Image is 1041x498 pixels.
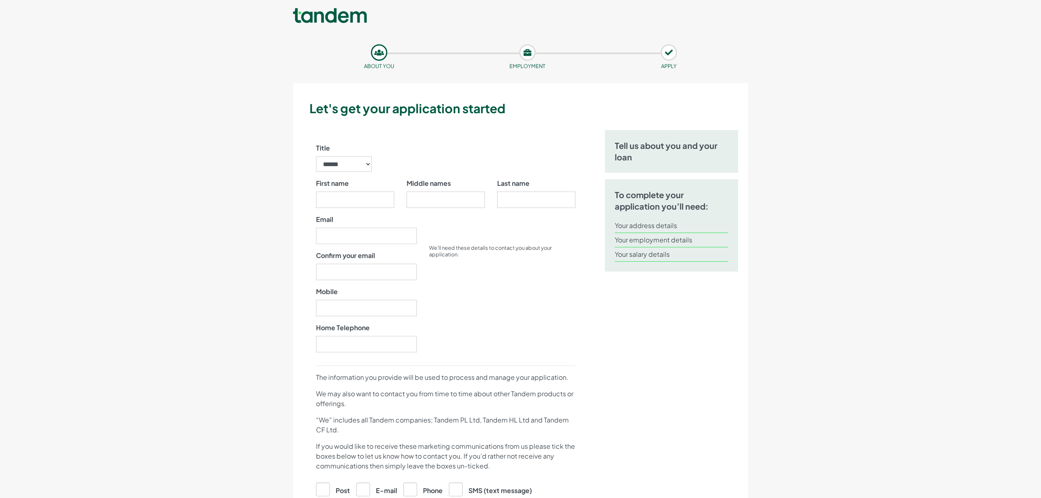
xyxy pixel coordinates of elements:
h3: Let's get your application started [309,100,745,117]
label: Email [316,215,333,224]
h5: To complete your application you’ll need: [615,189,728,212]
small: We’ll need these details to contact you about your application. [429,244,552,258]
p: We may also want to contact you from time to time about other Tandem products or offerings. [316,389,575,409]
label: E-mail [356,482,397,496]
small: Employment [509,63,546,69]
label: Home Telephone [316,323,370,333]
small: APPLY [661,63,677,69]
li: Your employment details [615,233,728,247]
label: Phone [403,482,443,496]
p: The information you provide will be used to process and manage your application. [316,372,575,382]
label: Title [316,143,330,153]
label: Middle names [407,178,451,188]
label: Post [316,482,350,496]
label: SMS (text message) [449,482,532,496]
small: About you [364,63,394,69]
p: “We” includes all Tandem companies; Tandem PL Ltd, Tandem HL Ltd and Tandem CF Ltd. [316,415,575,435]
p: If you would like to receive these marketing communications from us please tick the boxes below t... [316,441,575,471]
h5: Tell us about you and your loan [615,140,728,163]
label: Mobile [316,287,338,297]
label: First name [316,178,349,188]
li: Your salary details [615,247,728,262]
li: Your address details [615,219,728,233]
label: Last name [497,178,530,188]
label: Confirm your email [316,251,375,260]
